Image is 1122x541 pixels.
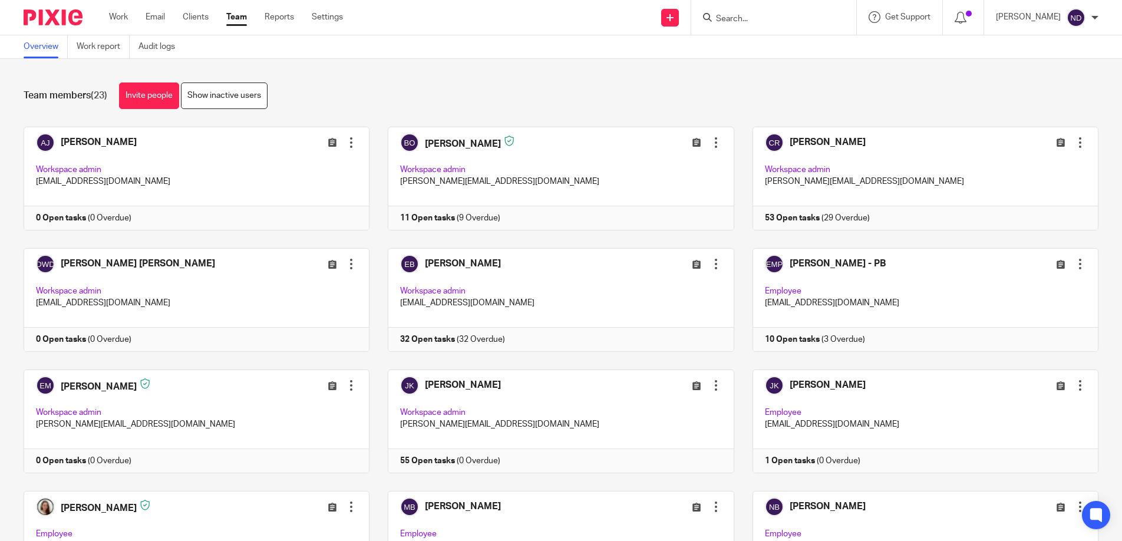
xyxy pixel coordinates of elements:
[24,35,68,58] a: Overview
[265,11,294,23] a: Reports
[119,83,179,109] a: Invite people
[146,11,165,23] a: Email
[183,11,209,23] a: Clients
[1067,8,1085,27] img: svg%3E
[109,11,128,23] a: Work
[181,83,268,109] a: Show inactive users
[226,11,247,23] a: Team
[24,9,82,25] img: Pixie
[91,91,107,100] span: (23)
[885,13,930,21] span: Get Support
[77,35,130,58] a: Work report
[312,11,343,23] a: Settings
[996,11,1061,23] p: [PERSON_NAME]
[715,14,821,25] input: Search
[24,90,107,102] h1: Team members
[138,35,184,58] a: Audit logs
